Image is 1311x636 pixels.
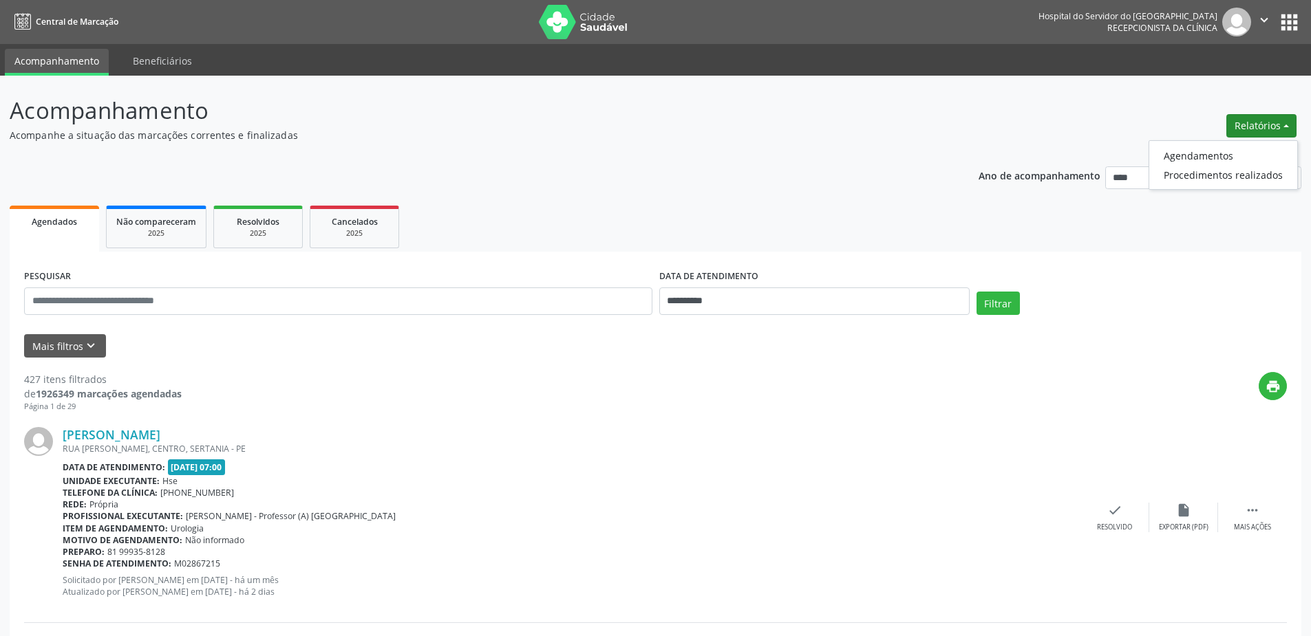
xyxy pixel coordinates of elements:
[24,266,71,287] label: PESQUISAR
[659,266,758,287] label: DATA DE ATENDIMENTO
[24,427,53,456] img: img
[1107,22,1217,34] span: Recepcionista da clínica
[1259,372,1287,400] button: print
[24,334,106,358] button: Mais filtroskeyboard_arrow_down
[24,372,182,386] div: 427 itens filtrados
[1149,165,1297,184] a: Procedimentos realizados
[63,427,160,442] a: [PERSON_NAME]
[63,475,160,487] b: Unidade executante:
[186,510,396,522] span: [PERSON_NAME] - Professor (A) [GEOGRAPHIC_DATA]
[63,546,105,558] b: Preparo:
[10,94,914,128] p: Acompanhamento
[1266,379,1281,394] i: print
[1149,146,1297,165] a: Agendamentos
[320,228,389,239] div: 2025
[1159,523,1208,532] div: Exportar (PDF)
[32,216,77,228] span: Agendados
[162,475,178,487] span: Hse
[979,166,1100,184] p: Ano de acompanhamento
[174,558,220,569] span: M02867215
[1251,8,1277,36] button: 
[1222,8,1251,36] img: img
[224,228,292,239] div: 2025
[63,523,168,534] b: Item de agendamento:
[1149,140,1298,190] ul: Relatórios
[185,534,244,546] span: Não informado
[237,216,279,228] span: Resolvidos
[89,498,118,510] span: Própria
[63,534,182,546] b: Motivo de agendamento:
[24,386,182,401] div: de
[36,387,182,400] strong: 1926349 marcações agendadas
[24,401,182,413] div: Página 1 de 29
[1245,503,1260,518] i: 
[63,510,183,522] b: Profissional executante:
[1277,10,1301,34] button: apps
[1107,503,1122,518] i: check
[123,49,202,73] a: Beneficiários
[63,487,158,498] b: Telefone da clínica:
[116,216,196,228] span: Não compareceram
[1234,523,1271,532] div: Mais ações
[63,461,165,473] b: Data de atendimento:
[1257,12,1272,28] i: 
[116,228,196,239] div: 2025
[5,49,109,76] a: Acompanhamento
[63,558,171,569] b: Senha de atendimento:
[63,443,1080,454] div: RUA [PERSON_NAME], CENTRO, SERTANIA - PE
[1038,10,1217,22] div: Hospital do Servidor do [GEOGRAPHIC_DATA]
[332,216,378,228] span: Cancelados
[63,574,1080,597] p: Solicitado por [PERSON_NAME] em [DATE] - há um mês Atualizado por [PERSON_NAME] em [DATE] - há 2 ...
[1176,503,1191,518] i: insert_drive_file
[10,128,914,142] p: Acompanhe a situação das marcações correntes e finalizadas
[63,498,87,510] b: Rede:
[171,523,204,534] span: Urologia
[168,459,226,475] span: [DATE] 07:00
[1097,523,1132,532] div: Resolvido
[160,487,234,498] span: [PHONE_NUMBER]
[10,10,118,33] a: Central de Marcação
[1226,114,1297,138] button: Relatórios
[83,338,98,353] i: keyboard_arrow_down
[107,546,165,558] span: 81 99935-8128
[36,16,118,28] span: Central de Marcação
[977,292,1020,315] button: Filtrar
